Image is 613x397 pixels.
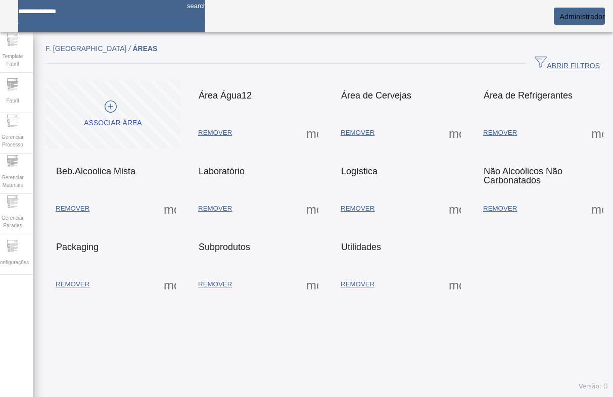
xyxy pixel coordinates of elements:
span: Subprodutos [199,242,250,252]
span: REMOVER [198,279,232,289]
span: ABRIR FILTROS [535,56,600,71]
span: Fabril [3,94,22,108]
span: F. [GEOGRAPHIC_DATA] [45,44,132,53]
span: Packaging [56,242,99,252]
button: Mais [588,124,606,142]
span: REMOVER [198,128,232,138]
span: Área de Refrigerantes [484,90,573,101]
button: Mais [446,124,464,142]
span: Área de Cervejas [341,90,411,101]
button: REMOVER [478,124,522,142]
span: Administrador [559,13,605,21]
button: REMOVER [336,200,380,218]
span: REMOVER [56,204,89,214]
button: REMOVER [336,275,380,293]
span: REMOVER [341,279,374,289]
span: REMOVER [56,279,89,289]
span: Versão: () [579,383,608,390]
button: Mais [303,124,321,142]
span: REMOVER [483,128,517,138]
em: / [129,44,131,53]
span: Beb.Alcoolica Mista [56,166,135,176]
span: REMOVER [341,204,374,214]
button: Associar área [45,80,180,148]
button: Mais [446,275,464,293]
span: Laboratório [199,166,245,176]
span: Área Água12 [199,90,252,101]
span: ÁREAS [132,44,157,53]
button: REMOVER [193,124,237,142]
button: REMOVER [336,124,380,142]
span: Logística [341,166,378,176]
span: Utilidades [341,242,381,252]
div: Associar área [84,118,142,128]
button: Mais [588,200,606,218]
button: REMOVER [478,200,522,218]
button: ABRIR FILTROS [527,55,608,73]
button: REMOVER [193,275,237,293]
button: REMOVER [51,200,95,218]
button: Mais [446,200,464,218]
button: Mais [303,275,321,293]
button: Mais [161,275,179,293]
button: REMOVER [51,275,95,293]
button: Mais [161,200,179,218]
button: REMOVER [193,200,237,218]
span: REMOVER [341,128,374,138]
span: Não Alcoólicos Não Carbonatados [484,166,562,185]
span: REMOVER [483,204,517,214]
button: Mais [303,200,321,218]
span: REMOVER [198,204,232,214]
